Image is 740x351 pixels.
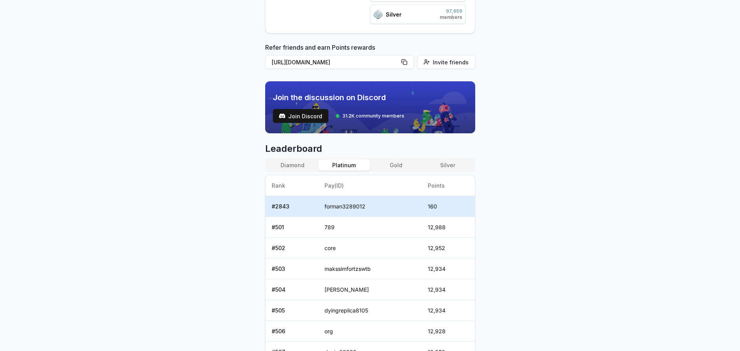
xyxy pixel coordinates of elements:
[318,300,422,321] td: dyingreplica8105
[266,259,319,279] td: # 503
[266,321,319,342] td: # 506
[266,196,319,217] td: # 2843
[265,43,475,72] div: Refer friends and earn Points rewards
[266,238,319,259] td: # 502
[440,14,462,20] span: members
[266,175,319,196] th: Rank
[267,160,318,171] button: Diamond
[266,300,319,321] td: # 505
[266,217,319,238] td: # 501
[318,196,422,217] td: forman3289012
[265,143,475,155] span: Leaderboard
[422,217,475,238] td: 12,988
[422,300,475,321] td: 12,934
[265,55,414,69] button: [URL][DOMAIN_NAME]
[422,196,475,217] td: 160
[266,279,319,300] td: # 504
[386,10,402,18] span: Silver
[273,109,328,123] button: Join Discord
[318,279,422,300] td: [PERSON_NAME]
[342,113,404,119] span: 31.2K community members
[318,321,422,342] td: org
[318,217,422,238] td: 789
[422,321,475,342] td: 12,928
[318,238,422,259] td: core
[265,81,475,133] img: discord_banner
[273,92,404,103] span: Join the discussion on Discord
[422,175,475,196] th: Points
[422,238,475,259] td: 12,952
[422,160,473,171] button: Silver
[417,55,475,69] button: Invite friends
[288,112,322,120] span: Join Discord
[370,160,422,171] button: Gold
[318,259,422,279] td: makssimfortzswtb
[318,160,370,171] button: Platinum
[373,9,383,19] img: ranks_icon
[422,279,475,300] td: 12,934
[433,58,469,66] span: Invite friends
[273,109,328,123] a: testJoin Discord
[318,175,422,196] th: Pay(ID)
[440,8,462,14] span: 97,659
[422,259,475,279] td: 12,934
[279,113,285,119] img: test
